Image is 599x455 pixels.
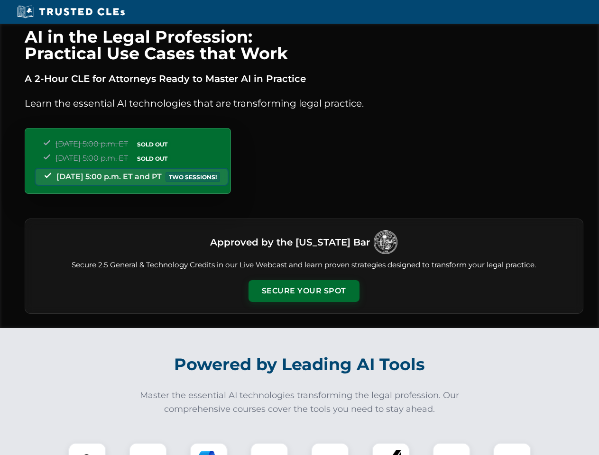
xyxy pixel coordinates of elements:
span: SOLD OUT [134,154,171,164]
h1: AI in the Legal Profession: Practical Use Cases that Work [25,28,583,62]
h2: Powered by Leading AI Tools [37,348,562,381]
span: [DATE] 5:00 p.m. ET [55,154,128,163]
p: Secure 2.5 General & Technology Credits in our Live Webcast and learn proven strategies designed ... [37,260,571,271]
button: Secure Your Spot [249,280,359,302]
p: Master the essential AI technologies transforming the legal profession. Our comprehensive courses... [134,389,466,416]
span: SOLD OUT [134,139,171,149]
p: Learn the essential AI technologies that are transforming legal practice. [25,96,583,111]
img: Trusted CLEs [14,5,128,19]
img: Logo [374,230,397,254]
h3: Approved by the [US_STATE] Bar [210,234,370,251]
span: [DATE] 5:00 p.m. ET [55,139,128,148]
p: A 2-Hour CLE for Attorneys Ready to Master AI in Practice [25,71,583,86]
